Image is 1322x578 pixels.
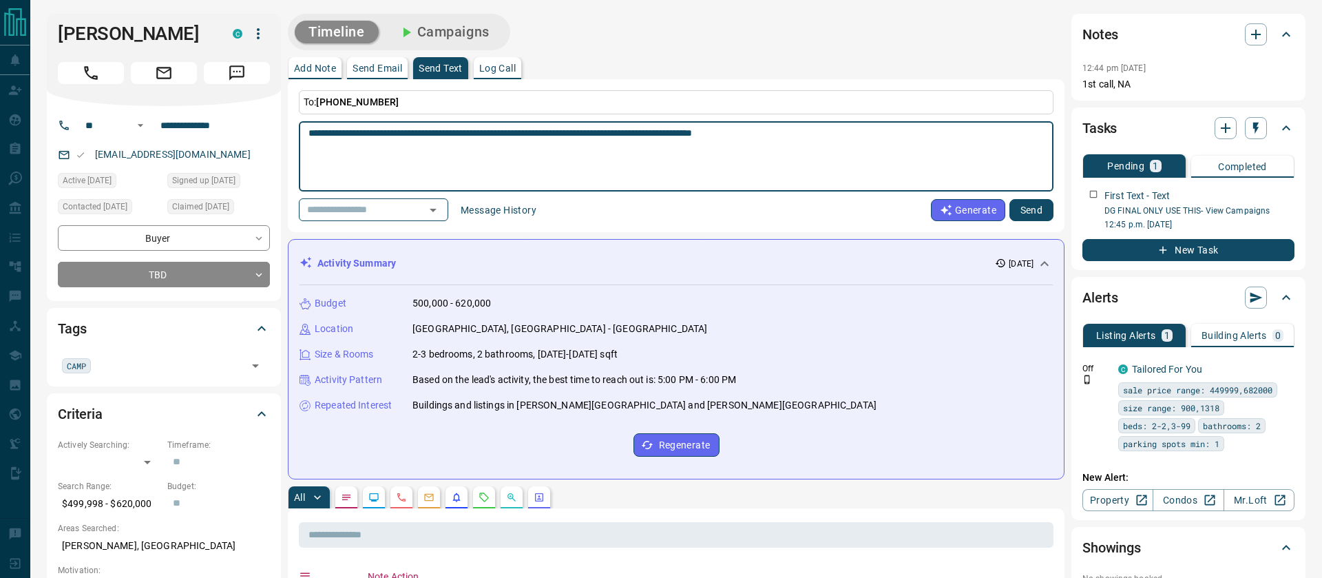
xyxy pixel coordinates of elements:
h2: Tags [58,318,86,340]
div: Tags [58,312,270,345]
div: condos.ca [233,29,242,39]
h2: Alerts [1082,287,1118,309]
a: Tailored For You [1132,364,1202,375]
h2: Showings [1082,537,1141,559]
div: Activity Summary[DATE] [300,251,1053,276]
span: [PHONE_NUMBER] [316,96,399,107]
p: Add Note [294,63,336,73]
p: Timeframe: [167,439,270,451]
span: Message [204,62,270,84]
p: Listing Alerts [1096,331,1156,340]
p: Repeated Interest [315,398,392,413]
button: Campaigns [384,21,503,43]
h2: Criteria [58,403,103,425]
div: TBD [58,262,270,287]
svg: Notes [341,492,352,503]
p: Completed [1218,162,1267,172]
div: Criteria [58,398,270,431]
p: Pending [1107,161,1144,171]
div: Buyer [58,225,270,251]
p: 12:44 pm [DATE] [1082,63,1146,73]
span: Signed up [DATE] [172,174,235,187]
div: Notes [1082,18,1294,51]
span: Claimed [DATE] [172,200,229,214]
button: Open [423,200,443,220]
button: New Task [1082,239,1294,261]
p: Motivation: [58,564,270,577]
span: sale price range: 449999,682000 [1123,383,1272,397]
p: [GEOGRAPHIC_DATA], [GEOGRAPHIC_DATA] - [GEOGRAPHIC_DATA] [412,322,707,336]
p: Building Alerts [1202,331,1267,340]
svg: Email Valid [76,150,85,160]
p: New Alert: [1082,471,1294,485]
p: Budget: [167,480,270,493]
p: 1st call, NA [1082,77,1294,92]
p: First Text - Text [1104,189,1170,203]
div: Tue Aug 05 2025 [58,199,160,218]
h2: Notes [1082,23,1118,45]
p: 1 [1164,331,1170,340]
svg: Push Notification Only [1082,375,1092,384]
button: Send [1009,199,1053,221]
svg: Calls [396,492,407,503]
button: Generate [931,199,1005,221]
p: Buildings and listings in [PERSON_NAME][GEOGRAPHIC_DATA] and [PERSON_NAME][GEOGRAPHIC_DATA] [412,398,877,413]
p: Log Call [479,63,516,73]
div: condos.ca [1118,364,1128,374]
p: Activity Pattern [315,373,382,387]
p: 2-3 bedrooms, 2 bathrooms, [DATE]-[DATE] sqft [412,347,618,362]
a: Property [1082,489,1153,511]
p: All [294,493,305,502]
p: 12:45 p.m. [DATE] [1104,218,1294,231]
a: DG FINAL ONLY USE THIS- View Campaigns [1104,206,1270,216]
a: [EMAIL_ADDRESS][DOMAIN_NAME] [95,149,251,160]
svg: Requests [479,492,490,503]
h1: [PERSON_NAME] [58,23,212,45]
a: Mr.Loft [1224,489,1294,511]
p: $499,998 - $620,000 [58,493,160,515]
a: Condos [1153,489,1224,511]
button: Open [246,356,265,375]
p: Budget [315,296,346,311]
span: beds: 2-2,3-99 [1123,419,1190,433]
p: 500,000 - 620,000 [412,296,491,311]
p: Activity Summary [317,256,396,271]
svg: Listing Alerts [451,492,462,503]
div: Tue Aug 05 2025 [58,173,160,192]
h2: Tasks [1082,117,1117,139]
span: Email [131,62,197,84]
p: Off [1082,362,1110,375]
span: CAMP [67,359,86,373]
span: parking spots min: 1 [1123,437,1219,451]
svg: Agent Actions [534,492,545,503]
p: Based on the lead's activity, the best time to reach out is: 5:00 PM - 6:00 PM [412,373,736,387]
p: Location [315,322,353,336]
svg: Emails [423,492,434,503]
p: Send Text [419,63,463,73]
div: Alerts [1082,281,1294,314]
div: Showings [1082,531,1294,564]
span: Contacted [DATE] [63,200,127,214]
div: Tasks [1082,112,1294,145]
p: Send Email [353,63,402,73]
p: Actively Searching: [58,439,160,451]
div: Tue Aug 05 2025 [167,199,270,218]
svg: Lead Browsing Activity [368,492,379,503]
p: Search Range: [58,480,160,493]
p: To: [299,90,1053,114]
button: Regenerate [633,433,720,457]
span: bathrooms: 2 [1203,419,1261,433]
p: Size & Rooms [315,347,374,362]
p: [DATE] [1009,258,1034,270]
p: Areas Searched: [58,522,270,535]
span: Call [58,62,124,84]
button: Timeline [295,21,379,43]
span: size range: 900,1318 [1123,401,1219,415]
div: Tue Aug 05 2025 [167,173,270,192]
button: Message History [452,199,545,221]
span: Active [DATE] [63,174,112,187]
p: 0 [1275,331,1281,340]
button: Open [132,117,149,134]
p: [PERSON_NAME], [GEOGRAPHIC_DATA] [58,535,270,557]
svg: Opportunities [506,492,517,503]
